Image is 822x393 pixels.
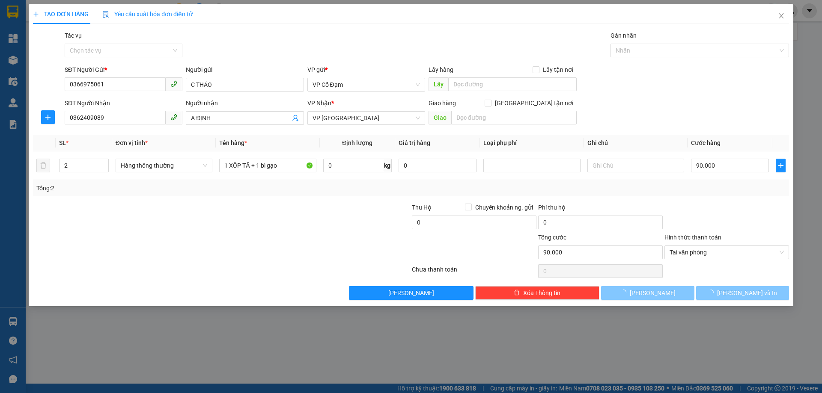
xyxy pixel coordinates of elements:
[429,111,451,124] span: Giao
[539,65,577,74] span: Lấy tận nơi
[601,286,694,300] button: [PERSON_NAME]
[59,139,66,146] span: SL
[102,11,109,18] img: icon
[480,135,584,151] th: Loại phụ phí
[313,112,420,124] span: VP Hà Đông
[65,32,82,39] label: Tác vụ
[36,159,50,172] button: delete
[620,290,630,295] span: loading
[670,246,784,259] span: Tại văn phòng
[313,78,420,91] span: VP Cổ Đạm
[186,65,304,74] div: Người gửi
[778,12,785,19] span: close
[514,290,520,296] span: delete
[399,139,430,146] span: Giá trị hàng
[42,114,54,121] span: plus
[102,11,193,18] span: Yêu cầu xuất hóa đơn điện tử
[448,77,577,91] input: Dọc đường
[65,98,182,108] div: SĐT Người Nhận
[776,162,785,169] span: plus
[538,234,566,241] span: Tổng cước
[116,139,148,146] span: Đơn vị tính
[769,4,793,28] button: Close
[11,11,54,53] img: logo.jpg
[475,286,600,300] button: deleteXóa Thông tin
[429,100,456,106] span: Giao hàng
[219,139,247,146] span: Tên hàng
[65,65,182,74] div: SĐT Người Gửi
[411,265,537,280] div: Chưa thanh toán
[776,159,785,172] button: plus
[383,159,392,172] span: kg
[33,11,89,18] span: TẠO ĐƠN HÀNG
[292,115,299,121] span: user-add
[429,77,448,91] span: Lấy
[170,80,177,87] span: phone
[429,66,453,73] span: Lấy hàng
[717,288,777,298] span: [PERSON_NAME] và In
[584,135,688,151] th: Ghi chú
[691,139,721,146] span: Cước hàng
[630,288,676,298] span: [PERSON_NAME]
[587,159,684,172] input: Ghi Chú
[611,32,637,39] label: Gán nhãn
[696,286,789,300] button: [PERSON_NAME] và In
[36,183,317,193] div: Tổng: 2
[80,32,358,42] li: Hotline: 1900252555
[399,159,477,172] input: 0
[80,21,358,32] li: Cổ Đạm, xã [GEOGRAPHIC_DATA], [GEOGRAPHIC_DATA]
[388,288,434,298] span: [PERSON_NAME]
[538,203,663,216] div: Phí thu hộ
[11,62,100,76] b: GỬI : VP Cổ Đạm
[219,159,316,172] input: VD: Bàn, Ghế
[307,65,425,74] div: VP gửi
[186,98,304,108] div: Người nhận
[472,203,536,212] span: Chuyển khoản ng. gửi
[491,98,577,108] span: [GEOGRAPHIC_DATA] tận nơi
[170,114,177,121] span: phone
[664,234,721,241] label: Hình thức thanh toán
[41,110,55,124] button: plus
[307,100,331,106] span: VP Nhận
[523,288,560,298] span: Xóa Thông tin
[342,139,372,146] span: Định lượng
[33,11,39,17] span: plus
[412,204,432,211] span: Thu Hộ
[708,290,717,295] span: loading
[451,111,577,124] input: Dọc đường
[349,286,474,300] button: [PERSON_NAME]
[121,159,207,172] span: Hàng thông thường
